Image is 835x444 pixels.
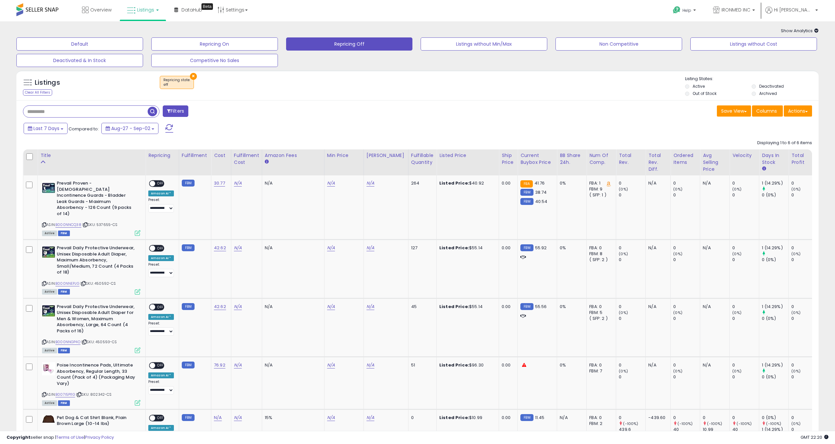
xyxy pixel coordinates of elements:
div: [PERSON_NAME] [366,152,406,159]
div: 0 [673,374,700,380]
small: (0%) [791,310,801,315]
span: Show Analytics [781,28,819,34]
div: N/A [648,180,665,186]
div: 0 [673,316,700,322]
button: Default [16,37,143,51]
a: Hi [PERSON_NAME] [765,7,818,21]
div: N/A [648,245,665,251]
small: (0%) [732,251,741,256]
small: (0%) [673,251,682,256]
strong: Copyright [7,434,31,440]
a: B000NNCQ38 [55,222,81,228]
div: N/A [265,245,319,251]
small: FBM [520,189,533,196]
a: N/A [214,414,222,421]
small: (0%) [673,187,682,192]
div: 0.00 [502,180,512,186]
span: OFF [155,181,166,187]
a: N/A [327,303,335,310]
a: N/A [366,180,374,187]
span: All listings currently available for purchase on Amazon [42,400,57,406]
b: Listed Price: [439,180,469,186]
div: 0 [673,180,700,186]
small: (-100%) [737,421,752,426]
span: Compared to: [69,126,99,132]
div: Tooltip anchor [201,3,213,10]
div: Preset: [148,380,174,394]
div: Fulfillment [182,152,208,159]
div: Fulfillment Cost [234,152,259,166]
div: ASIN: [42,245,140,294]
div: Preset: [148,262,174,277]
div: Amazon AI * [148,314,174,320]
span: Listings [137,7,154,13]
span: 38.74 [535,189,547,195]
a: N/A [234,180,242,187]
b: Prevail Daily Protective Underwear, Unisex Disposable Adult Diaper, Maximum Absorbency, Small/Med... [57,245,136,277]
button: Filters [163,105,188,117]
div: N/A [648,304,665,310]
a: N/A [234,414,242,421]
div: 0 [619,192,645,198]
button: Competitive No Sales [151,54,278,67]
div: 0 [619,245,645,251]
div: ASIN: [42,180,140,235]
span: 55.56 [535,303,547,310]
span: OFF [155,304,166,310]
div: off [163,82,190,87]
div: N/A [560,415,581,421]
div: 0 [619,374,645,380]
div: Amazon AI * [148,255,174,261]
div: Amazon AI * [148,190,174,196]
div: Cost [214,152,228,159]
div: N/A [265,180,319,186]
div: Num of Comp. [589,152,613,166]
div: ( SFP: 2 ) [589,316,611,322]
small: (0%) [791,251,801,256]
div: 0.00 [502,245,512,251]
div: Total Rev. Diff. [648,152,668,173]
a: N/A [327,362,335,368]
a: N/A [366,414,374,421]
button: Repricing Off [286,37,413,51]
div: FBM: 5 [589,310,611,316]
small: (0%) [619,368,628,374]
div: Days In Stock [762,152,786,166]
div: 0 [732,304,759,310]
div: FBM: 8 [589,251,611,257]
div: 0 [791,257,818,263]
span: Last 7 Days [33,125,59,132]
b: Listed Price: [439,414,469,421]
a: 30.77 [214,180,225,187]
div: 0 [673,192,700,198]
small: (0%) [732,368,741,374]
div: 1 (14.29%) [762,180,788,186]
a: B007I5PI1G [55,392,75,397]
a: N/A [366,362,374,368]
div: Total Rev. [619,152,643,166]
div: 0 [732,257,759,263]
div: 1 (14.29%) [762,245,788,251]
div: 0 [673,257,700,263]
div: Amazon AI * [148,372,174,378]
b: Listed Price: [439,303,469,310]
img: 51Cv38IxKaL._SL40_.jpg [42,245,55,258]
div: 0 [732,180,759,186]
small: (0%) [791,187,801,192]
span: | SKU: 450593-CS [81,339,117,344]
small: (0%) [619,310,628,315]
a: N/A [366,303,374,310]
label: Out of Stock [693,91,717,96]
div: 0 (0%) [762,415,788,421]
div: Avg Selling Price [703,152,727,173]
div: 0.00 [502,415,512,421]
div: 0 [732,362,759,368]
span: 2025-09-10 22:20 GMT [801,434,828,440]
small: (0%) [673,310,682,315]
span: FBM [58,289,70,295]
span: OFF [155,246,166,251]
div: Velocity [732,152,756,159]
div: 0.00 [502,362,512,368]
div: Fulfillable Quantity [411,152,434,166]
div: N/A [703,245,724,251]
